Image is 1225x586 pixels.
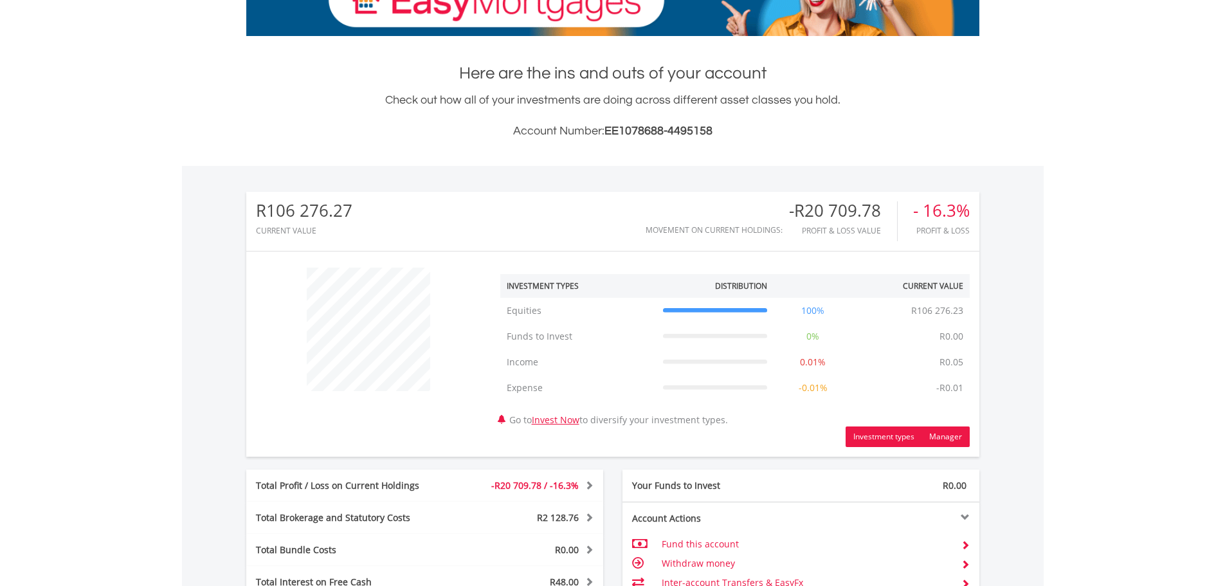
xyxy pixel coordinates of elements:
[913,226,970,235] div: Profit & Loss
[789,226,897,235] div: Profit & Loss Value
[500,349,657,375] td: Income
[943,479,966,491] span: R0.00
[622,512,801,525] div: Account Actions
[933,349,970,375] td: R0.05
[715,280,767,291] div: Distribution
[604,125,712,137] span: EE1078688-4495158
[500,298,657,324] td: Equities
[662,535,950,554] td: Fund this account
[500,324,657,349] td: Funds to Invest
[774,298,852,324] td: 100%
[846,426,922,447] button: Investment types
[537,511,579,524] span: R2 128.76
[921,426,970,447] button: Manager
[662,554,950,573] td: Withdraw money
[491,479,579,491] span: -R20 709.78 / -16.3%
[491,261,979,447] div: Go to to diversify your investment types.
[930,375,970,401] td: -R0.01
[774,324,852,349] td: 0%
[532,414,579,426] a: Invest Now
[256,226,352,235] div: CURRENT VALUE
[500,274,657,298] th: Investment Types
[852,274,970,298] th: Current Value
[774,349,852,375] td: 0.01%
[246,511,455,524] div: Total Brokerage and Statutory Costs
[246,91,979,140] div: Check out how all of your investments are doing across different asset classes you hold.
[246,62,979,85] h1: Here are the ins and outs of your account
[622,479,801,492] div: Your Funds to Invest
[246,479,455,492] div: Total Profit / Loss on Current Holdings
[774,375,852,401] td: -0.01%
[246,544,455,556] div: Total Bundle Costs
[905,298,970,324] td: R106 276.23
[555,544,579,556] span: R0.00
[913,201,970,220] div: - 16.3%
[933,324,970,349] td: R0.00
[246,122,979,140] h3: Account Number:
[646,226,783,234] div: Movement on Current Holdings:
[500,375,657,401] td: Expense
[256,201,352,220] div: R106 276.27
[789,201,897,220] div: -R20 709.78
